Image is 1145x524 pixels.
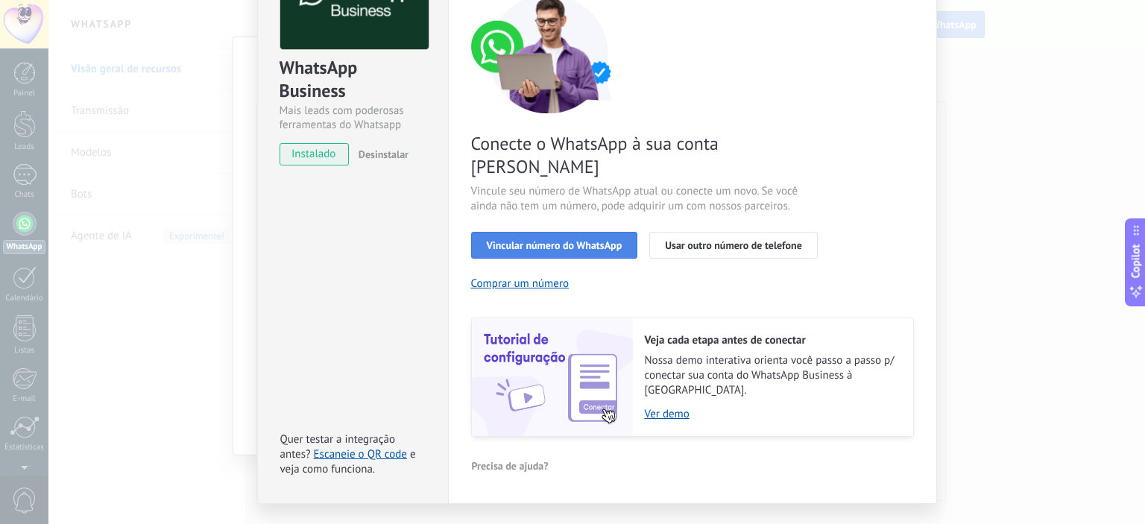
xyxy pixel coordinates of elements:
button: Usar outro número de telefone [649,232,818,259]
div: Mais leads com poderosas ferramentas do Whatsapp [280,104,426,132]
button: Precisa de ajuda? [471,455,549,477]
span: Nossa demo interativa orienta você passo a passo p/ conectar sua conta do WhatsApp Business à [GE... [645,353,898,398]
span: Vincule seu número de WhatsApp atual ou conecte um novo. Se você ainda não tem um número, pode ad... [471,184,826,214]
button: Comprar um número [471,277,570,291]
button: Vincular número do WhatsApp [471,232,638,259]
a: Escaneie o QR code [314,447,407,461]
span: instalado [280,143,348,165]
button: Desinstalar [353,143,409,165]
span: Vincular número do WhatsApp [487,240,622,250]
h2: Veja cada etapa antes de conectar [645,333,898,347]
span: e veja como funciona. [280,447,416,476]
span: Usar outro número de telefone [665,240,802,250]
span: Conecte o WhatsApp à sua conta [PERSON_NAME] [471,132,826,178]
a: Ver demo [645,407,898,421]
span: Precisa de ajuda? [472,461,549,471]
span: Desinstalar [359,148,409,161]
div: WhatsApp Business [280,56,426,104]
span: Quer testar a integração antes? [280,432,395,461]
span: Copilot [1129,244,1144,278]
